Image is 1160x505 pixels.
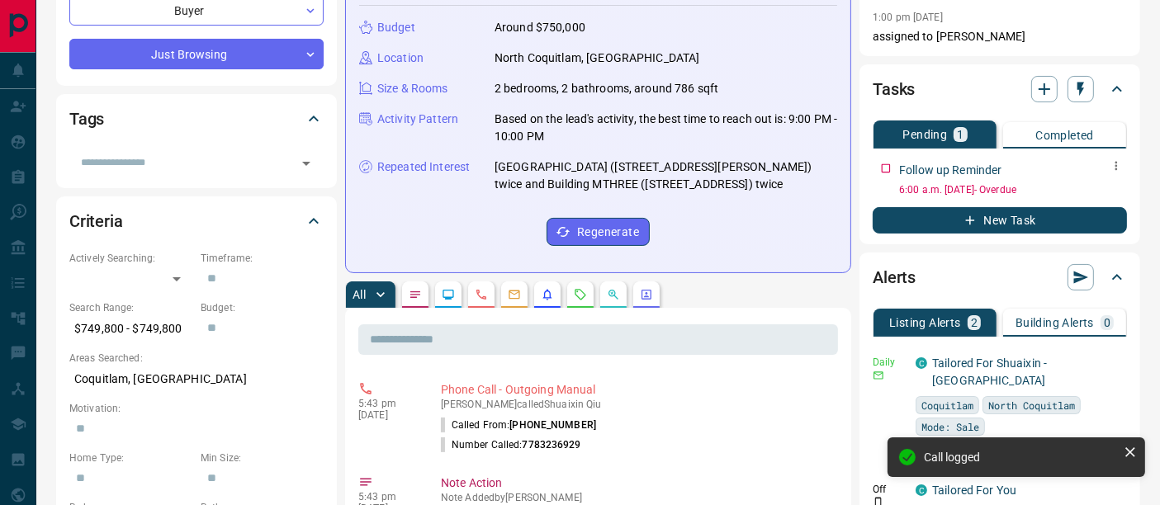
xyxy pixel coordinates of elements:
p: Timeframe: [201,251,324,266]
p: [DATE] [358,409,416,421]
p: North Coquitlam, [GEOGRAPHIC_DATA] [495,50,699,67]
button: Open [295,152,318,175]
p: 5:43 pm [358,491,416,503]
p: Note Action [441,474,831,492]
svg: Lead Browsing Activity [442,288,455,301]
h2: Tasks [873,76,915,102]
span: Mode: Sale [921,418,979,435]
p: Areas Searched: [69,351,324,366]
svg: Requests [574,288,587,301]
p: 2 [971,317,978,328]
p: Actively Searching: [69,251,192,266]
svg: Emails [508,288,521,301]
p: Size & Rooms [377,80,448,97]
p: Called From: [441,418,596,432]
p: Search Range: [69,300,192,315]
p: [PERSON_NAME] called Shuaixin Qiu [441,399,831,410]
p: 5:43 pm [358,398,416,409]
p: Around $750,000 [495,19,585,36]
span: Coquitlam [921,397,973,413]
a: Tailored For Shuaixin - [GEOGRAPHIC_DATA] [932,356,1047,387]
svg: Agent Actions [640,288,653,301]
div: Alerts [873,257,1127,297]
p: Building Alerts [1016,317,1094,328]
p: Activity Pattern [377,111,458,128]
p: Repeated Interest [377,158,470,176]
h2: Alerts [873,264,916,290]
p: Motivation: [69,401,324,416]
p: 0 [1104,317,1110,328]
p: All [353,289,366,300]
p: Completed [1035,130,1094,141]
p: Location [377,50,424,67]
span: [PHONE_NUMBER] [509,419,596,431]
p: Daily [873,355,906,370]
p: Number Called: [441,437,581,452]
div: condos.ca [916,357,927,369]
p: assigned to [PERSON_NAME] [873,28,1127,45]
p: Phone Call - Outgoing Manual [441,381,831,399]
div: Criteria [69,201,324,241]
p: Coquitlam, [GEOGRAPHIC_DATA] [69,366,324,393]
p: Note Added by [PERSON_NAME] [441,492,831,503]
p: 1:00 pm [DATE] [873,12,943,23]
div: Tags [69,99,324,139]
svg: Opportunities [607,288,620,301]
p: Based on the lead's activity, the best time to reach out is: 9:00 PM - 10:00 PM [495,111,837,145]
div: Tasks [873,69,1127,109]
button: Regenerate [547,218,650,246]
p: Home Type: [69,451,192,465]
div: Call logged [924,451,1117,464]
span: North Coquitlam [988,397,1075,413]
button: New Task [873,207,1127,234]
p: [GEOGRAPHIC_DATA] ([STREET_ADDRESS][PERSON_NAME]) twice and Building MTHREE ([STREET_ADDRESS]) twice [495,158,837,193]
span: 7783236929 [523,439,581,451]
p: Listing Alerts [889,317,961,328]
p: $749,800 - $749,800 [69,315,192,342]
h2: Criteria [69,208,123,234]
p: 2 bedrooms, 2 bathrooms, around 786 sqft [495,80,718,97]
p: Follow up Reminder [899,162,1001,179]
p: Off [873,482,906,497]
svg: Calls [475,288,488,301]
h2: Tags [69,106,104,132]
svg: Email [873,370,884,381]
svg: Notes [409,288,422,301]
div: Just Browsing [69,39,324,69]
p: 6:00 a.m. [DATE] - Overdue [899,182,1127,197]
p: Budget: [201,300,324,315]
p: Pending [903,129,948,140]
p: Budget [377,19,415,36]
svg: Listing Alerts [541,288,554,301]
p: Min Size: [201,451,324,465]
p: 1 [957,129,964,140]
